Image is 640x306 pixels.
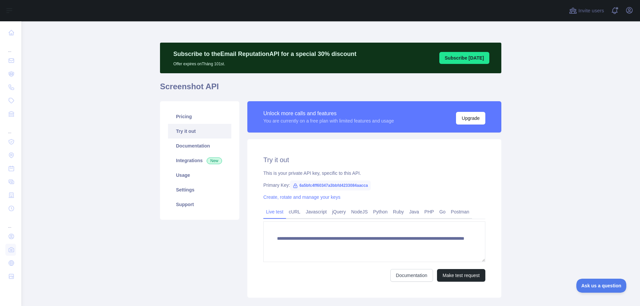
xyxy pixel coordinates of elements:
[168,153,231,168] a: Integrations New
[168,139,231,153] a: Documentation
[263,110,394,118] div: Unlock more calls and features
[370,206,390,217] a: Python
[168,124,231,139] a: Try it out
[263,182,485,188] div: Primary Key:
[390,269,433,282] a: Documentation
[168,182,231,197] a: Settings
[303,206,329,217] a: Javascript
[168,109,231,124] a: Pricing
[286,206,303,217] a: cURL
[173,59,356,67] p: Offer expires on Tháng 10 1st.
[390,206,407,217] a: Ruby
[348,206,370,217] a: NodeJS
[578,7,604,15] span: Invite users
[160,81,501,97] h1: Screenshot API
[437,206,448,217] a: Go
[5,40,16,53] div: ...
[407,206,422,217] a: Java
[456,112,485,125] button: Upgrade
[168,168,231,182] a: Usage
[263,118,394,124] div: You are currently on a free plan with limited features and usage
[263,170,485,176] div: This is your private API key, specific to this API.
[437,269,485,282] button: Make test request
[5,216,16,229] div: ...
[173,49,356,59] p: Subscribe to the Email Reputation API for a special 30 % discount
[568,5,605,16] button: Invite users
[576,279,627,293] iframe: Toggle Customer Support
[168,197,231,212] a: Support
[290,180,370,190] span: 6a5bfc4ff60347a3bbfd4233084aacca
[5,121,16,135] div: ...
[263,194,340,200] a: Create, rotate and manage your keys
[422,206,437,217] a: PHP
[329,206,348,217] a: jQuery
[207,157,222,164] span: New
[439,52,489,64] button: Subscribe [DATE]
[263,206,286,217] a: Live test
[448,206,472,217] a: Postman
[263,155,485,164] h2: Try it out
